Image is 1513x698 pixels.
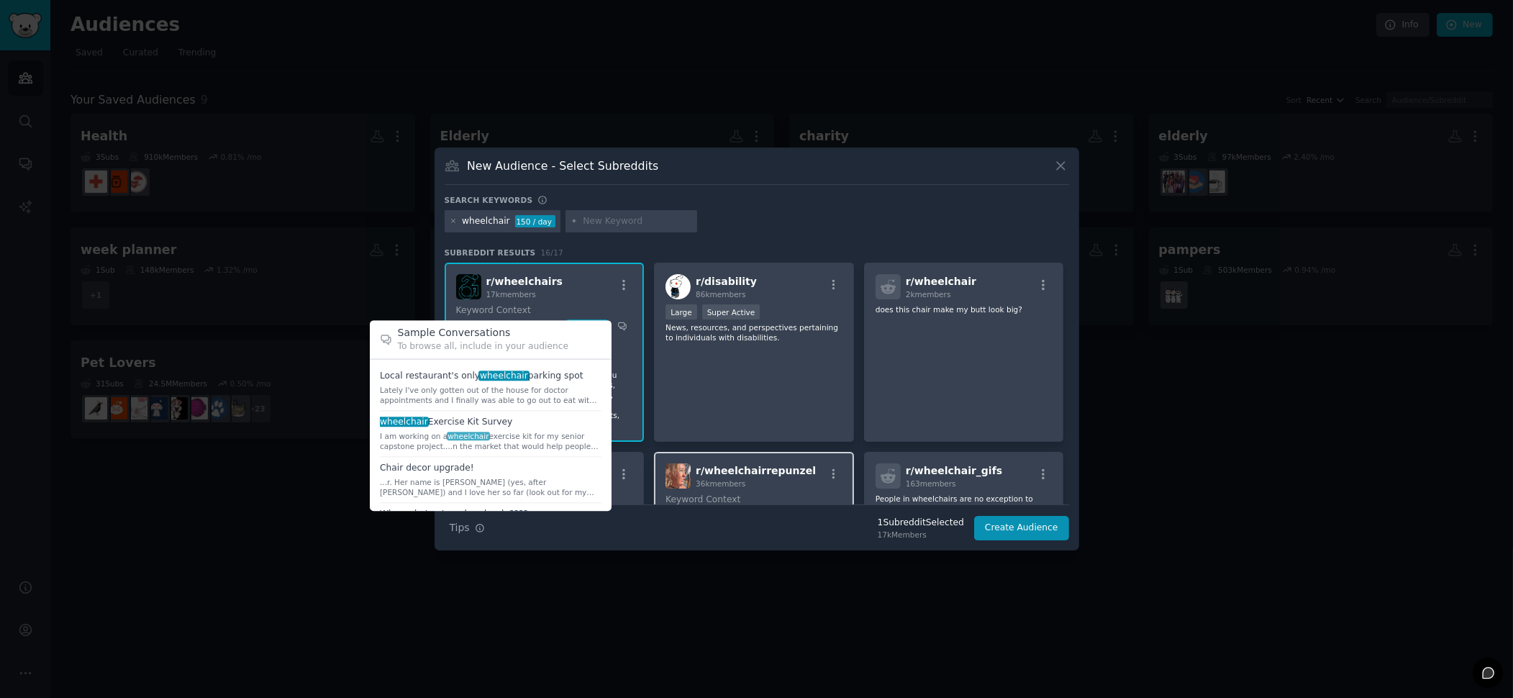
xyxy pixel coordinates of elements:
span: r/ wheelchairs [486,276,563,287]
span: wheelchair [447,432,491,440]
span: 17k members [486,290,536,299]
input: New Keyword [583,215,692,228]
span: 36k members [696,479,745,488]
div: wheelchair [462,215,510,228]
div: 17k Members [878,530,964,540]
div: 1 Subreddit Selected [878,517,964,530]
div: To browse all, include in your audience [398,340,602,353]
div: Lately I've only gotten out of the house for doctor appointments and I finally was able to go out... [380,385,601,405]
img: disability [665,274,691,299]
span: Tips [450,520,470,535]
div: 150 / day [515,215,555,228]
button: Tips [445,515,490,540]
img: wheelchairs [456,274,481,299]
div: Super Active [702,304,760,319]
dt: Keyword Context [665,494,837,507]
p: People in wheelchairs are no exception to things that are funny when mistakes are made. [876,494,1053,524]
span: 86k members [696,290,745,299]
span: r/ wheelchairrepunzel [696,465,816,476]
button: Create Audience [974,516,1069,540]
span: 16 / 17 [541,248,564,257]
div: Large [665,304,697,319]
h3: Search keywords [445,195,533,205]
div: I am working on a exercise kit for my senior capstone project....n the market that would help peo... [380,431,601,451]
span: Subreddit Results [445,248,536,258]
dt: Keyword Context [456,304,628,317]
span: 163 members [906,479,956,488]
h3: New Audience - Select Subreddits [467,158,658,173]
p: News, resources, and perspectives pertaining to individuals with disabilities. [665,322,842,343]
p: does this chair make my butt look big? [876,304,1053,314]
h2: Sample Conversations [398,325,602,340]
img: wheelchairrepunzel [665,463,691,489]
span: 2k members [906,290,951,299]
div: ...r. Her name is [PERSON_NAME] (yes, after [PERSON_NAME]) and I love her so far (look out for my... [380,477,601,497]
span: r/ wheelchair [906,276,976,287]
span: r/ disability [696,276,757,287]
span: r/ wheelchair_gifs [906,465,1002,476]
